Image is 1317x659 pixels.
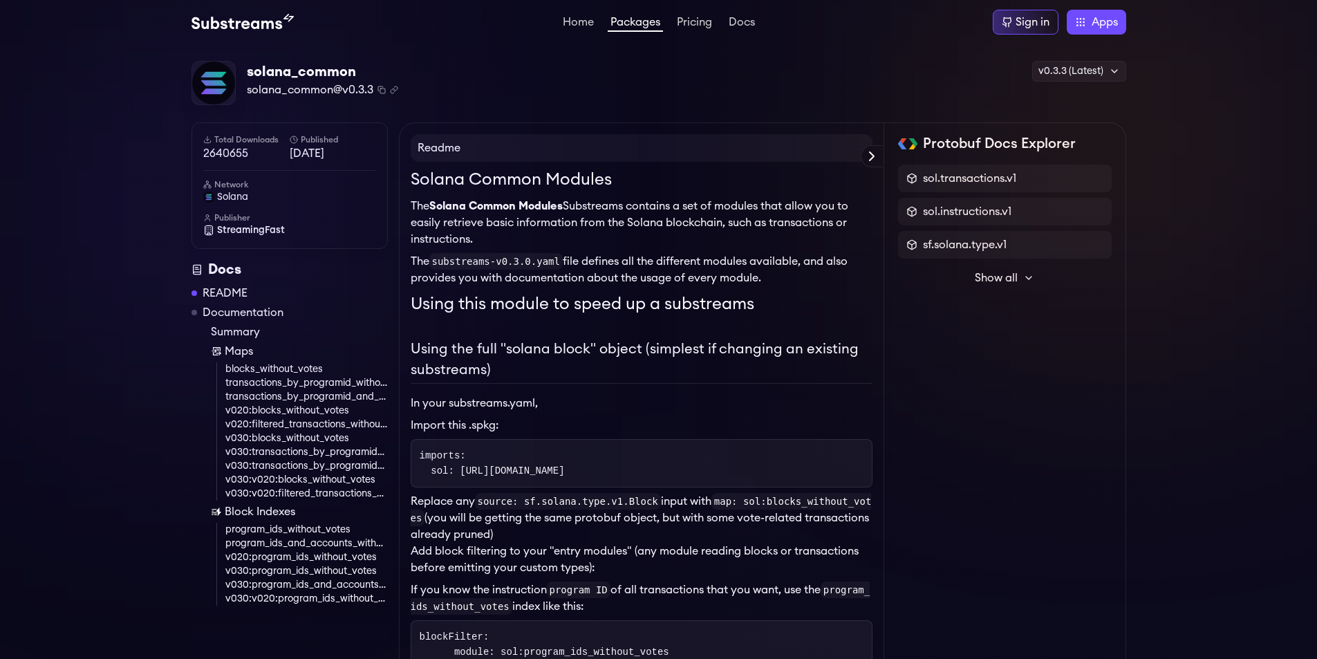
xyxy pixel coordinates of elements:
[217,223,285,237] span: StreamingFast
[547,582,610,598] code: program ID
[225,459,388,473] a: v030:transactions_by_programid_and_account_without_votes
[411,582,870,615] code: program_ids_without_votes
[225,362,388,376] a: blocks_without_votes
[429,201,563,212] strong: Solana Common Modules
[211,324,388,340] a: Summary
[203,223,376,237] a: StreamingFast
[560,17,597,30] a: Home
[192,62,235,104] img: Package Logo
[411,543,872,576] p: Add block filtering to your "entry modules" (any module reading blocks or transactions before emi...
[1016,14,1049,30] div: Sign in
[225,487,388,501] a: v030:v020:filtered_transactions_without_votes
[247,82,373,98] span: solana_common@v0.3.3
[203,285,247,301] a: README
[203,134,290,145] h6: Total Downloads
[203,179,376,190] h6: Network
[411,134,872,162] h4: Readme
[211,346,222,357] img: Map icon
[203,304,283,321] a: Documentation
[411,339,872,384] h2: Using the full "solana block" object (simplest if changing an existing substreams)
[247,62,398,82] div: solana_common
[411,292,872,317] h1: Using this module to speed up a substreams
[225,564,388,578] a: v030:program_ids_without_votes
[225,390,388,404] a: transactions_by_programid_and_account_without_votes
[411,167,872,192] h1: Solana Common Modules
[923,134,1076,154] h2: Protobuf Docs Explorer
[898,138,918,149] img: Protobuf
[420,450,565,476] code: imports: sol: [URL][DOMAIN_NAME]
[225,431,388,445] a: v030:blocks_without_votes
[390,86,398,94] button: Copy .spkg link to clipboard
[225,473,388,487] a: v030:v020:blocks_without_votes
[411,417,872,434] li: Import this .spkg:
[993,10,1058,35] a: Sign in
[1092,14,1118,30] span: Apps
[203,145,290,162] span: 2640655
[211,503,388,520] a: Block Indexes
[225,550,388,564] a: v020:program_ids_without_votes
[923,170,1016,187] span: sol.transactions.v1
[898,264,1112,292] button: Show all
[726,17,758,30] a: Docs
[377,86,386,94] button: Copy package name and version
[1032,61,1126,82] div: v0.3.3 (Latest)
[192,14,294,30] img: Substream's logo
[923,203,1011,220] span: sol.instructions.v1
[192,260,388,279] div: Docs
[923,236,1007,253] span: sf.solana.type.v1
[411,493,872,526] code: map: sol:blocks_without_votes
[411,493,872,543] p: Replace any input with (you will be getting the same protobuf object, but with some vote-related ...
[290,134,376,145] h6: Published
[225,592,388,606] a: v030:v020:program_ids_without_votes
[290,145,376,162] span: [DATE]
[225,537,388,550] a: program_ids_and_accounts_without_votes
[429,253,563,270] code: substreams-v0.3.0.yaml
[411,582,872,615] p: If you know the instruction of all transactions that you want, use the index like this:
[975,270,1018,286] span: Show all
[225,376,388,390] a: transactions_by_programid_without_votes
[411,395,872,411] p: In your substreams.yaml,
[475,493,661,510] code: source: sf.solana.type.v1.Block
[411,198,872,248] p: The Substreams contains a set of modules that allow you to easily retrieve basic information from...
[674,17,715,30] a: Pricing
[225,418,388,431] a: v020:filtered_transactions_without_votes
[203,192,214,203] img: solana
[211,343,388,360] a: Maps
[225,523,388,537] a: program_ids_without_votes
[225,578,388,592] a: v030:program_ids_and_accounts_without_votes
[203,212,376,223] h6: Publisher
[217,190,248,204] span: solana
[211,506,222,517] img: Block Index icon
[225,445,388,459] a: v030:transactions_by_programid_without_votes
[203,190,376,204] a: solana
[411,253,872,286] p: The file defines all the different modules available, and also provides you with documentation ab...
[225,404,388,418] a: v020:blocks_without_votes
[608,17,663,32] a: Packages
